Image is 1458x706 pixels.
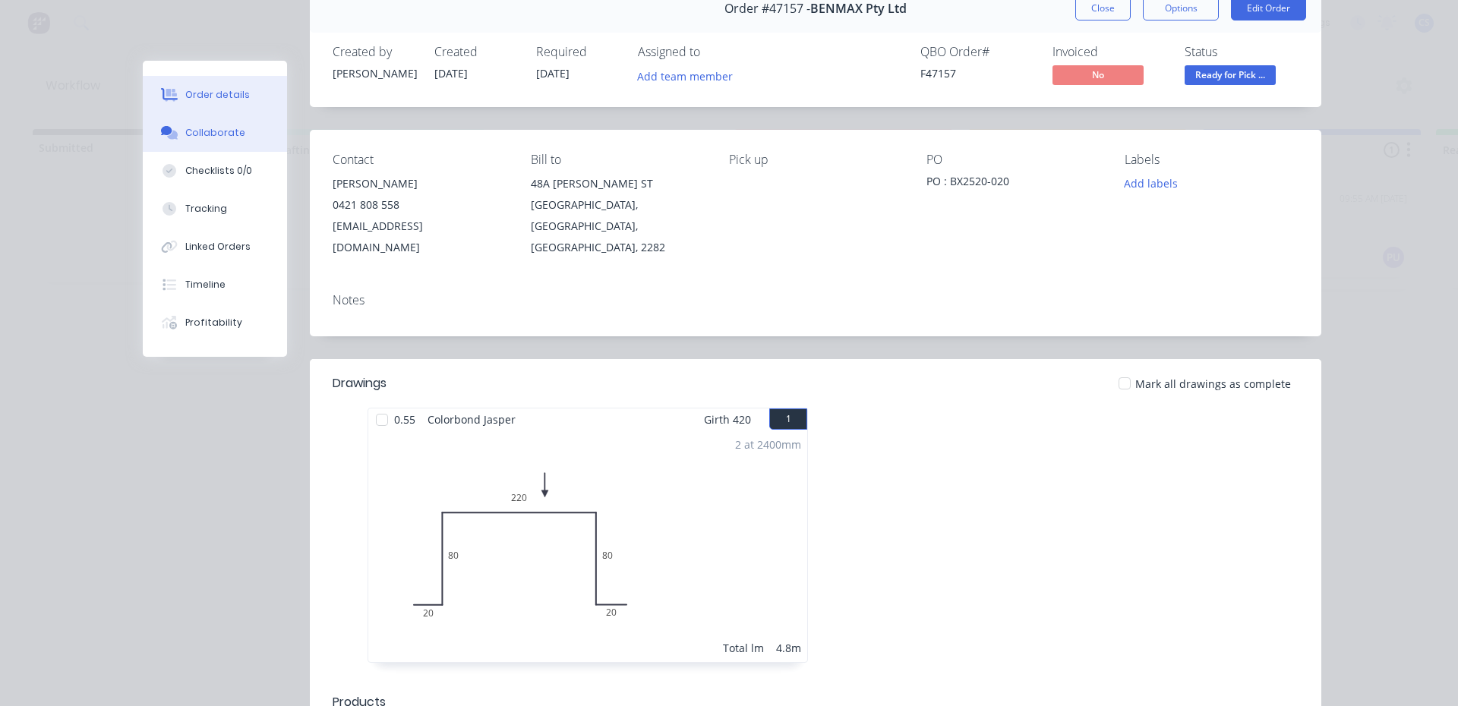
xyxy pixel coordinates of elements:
div: Checklists 0/0 [185,164,252,178]
span: Order #47157 - [724,2,810,16]
button: Ready for Pick ... [1185,65,1276,88]
button: Profitability [143,304,287,342]
div: [PERSON_NAME]0421 808 558[EMAIL_ADDRESS][DOMAIN_NAME] [333,173,507,258]
button: Tracking [143,190,287,228]
div: Assigned to [638,45,790,59]
button: Linked Orders [143,228,287,266]
div: PO : BX2520-020 [926,173,1100,194]
span: [DATE] [434,66,468,80]
div: 4.8m [776,640,801,656]
div: [GEOGRAPHIC_DATA], [GEOGRAPHIC_DATA], [GEOGRAPHIC_DATA], 2282 [531,194,705,258]
span: Mark all drawings as complete [1135,376,1291,392]
button: Add team member [630,65,741,86]
div: 0421 808 558 [333,194,507,216]
div: Timeline [185,278,226,292]
div: Invoiced [1052,45,1166,59]
button: Add labels [1116,173,1186,194]
div: 48A [PERSON_NAME] ST [531,173,705,194]
div: Bill to [531,153,705,167]
button: Collaborate [143,114,287,152]
span: Girth 420 [704,408,751,430]
div: 2 at 2400mm [735,437,801,452]
div: Pick up [729,153,903,167]
button: Timeline [143,266,287,304]
button: 1 [769,408,807,430]
div: Contact [333,153,507,167]
div: Profitability [185,316,242,329]
div: 48A [PERSON_NAME] ST[GEOGRAPHIC_DATA], [GEOGRAPHIC_DATA], [GEOGRAPHIC_DATA], 2282 [531,173,705,258]
div: [EMAIL_ADDRESS][DOMAIN_NAME] [333,216,507,258]
div: F47157 [920,65,1034,81]
div: Collaborate [185,126,245,140]
button: Order details [143,76,287,114]
span: Ready for Pick ... [1185,65,1276,84]
div: Linked Orders [185,240,251,254]
div: Tracking [185,202,227,216]
button: Add team member [638,65,741,86]
div: Created by [333,45,416,59]
div: Order details [185,88,250,102]
div: Total lm [723,640,764,656]
span: [DATE] [536,66,570,80]
div: 0208022080202 at 2400mmTotal lm4.8m [368,430,807,662]
div: PO [926,153,1100,167]
div: Notes [333,293,1299,307]
div: [PERSON_NAME] [333,65,416,81]
div: Required [536,45,620,59]
span: BENMAX Pty Ltd [810,2,907,16]
div: QBO Order # [920,45,1034,59]
div: [PERSON_NAME] [333,173,507,194]
div: Created [434,45,518,59]
span: Colorbond Jasper [421,408,522,430]
button: Checklists 0/0 [143,152,287,190]
div: Labels [1125,153,1299,167]
div: Drawings [333,374,387,392]
div: Status [1185,45,1299,59]
span: No [1052,65,1144,84]
span: 0.55 [388,408,421,430]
